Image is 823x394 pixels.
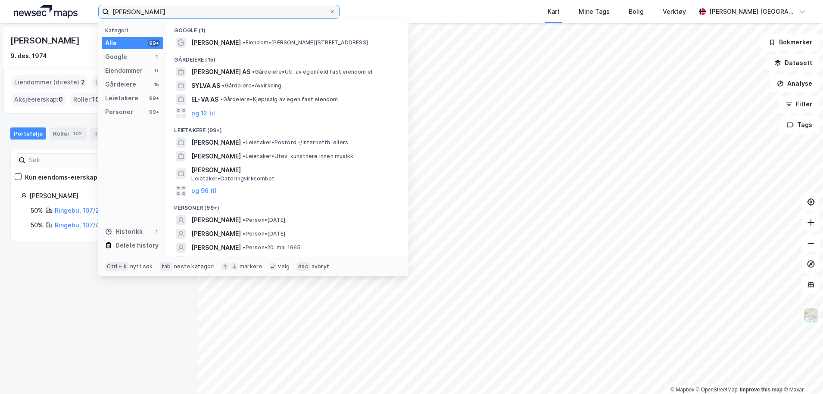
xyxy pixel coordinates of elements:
span: • [222,82,224,89]
span: [PERSON_NAME] [191,37,241,48]
div: Personer [105,107,133,117]
img: Z [803,307,819,324]
span: [PERSON_NAME] [191,165,398,175]
div: [PERSON_NAME] [10,34,81,47]
div: esc [296,262,310,271]
a: Improve this map [740,387,782,393]
div: Verktøy [663,6,686,17]
span: [PERSON_NAME] [191,229,241,239]
span: Person • [DATE] [243,217,285,223]
div: Aksjeeierskap : [11,93,66,106]
div: Portefølje [10,127,46,140]
span: Person • 20. mai 1965 [243,244,300,251]
div: Leietakere (99+) [167,120,408,136]
button: og 12 til [191,108,215,118]
span: 102 [92,94,103,105]
div: 9. des. 1974 [10,51,47,61]
div: [PERSON_NAME] [GEOGRAPHIC_DATA] [709,6,795,17]
span: • [243,230,245,237]
button: Datasett [767,54,820,71]
button: og 96 til [191,186,216,196]
div: Kart [548,6,560,17]
div: 99+ [148,95,160,102]
div: 99+ [148,109,160,115]
div: tab [160,262,173,271]
span: • [243,244,245,251]
span: Gårdeiere • Avvirkning [222,82,281,89]
div: 102 [72,129,84,138]
span: Eiendom • [PERSON_NAME][STREET_ADDRESS] [243,39,368,46]
a: OpenStreetMap [696,387,738,393]
div: Ctrl + k [105,262,128,271]
span: 0 [59,94,63,105]
span: Gårdeiere • Kjøp/salg av egen fast eiendom [220,96,338,103]
div: Google (1) [167,20,408,36]
div: Transaksjoner [90,127,150,140]
a: Ringebu, 107/29 [55,207,103,214]
div: Historikk [105,226,143,237]
span: • [243,39,245,46]
span: Person • [DATE] [243,230,285,237]
span: [PERSON_NAME] AS [191,67,250,77]
span: Gårdeiere • Utl. av egen/leid fast eiendom el. [252,68,374,75]
div: Eiendommer [105,65,143,76]
span: [PERSON_NAME] [191,137,241,148]
div: Bolig [629,6,644,17]
button: Tags [779,116,820,133]
div: [PERSON_NAME] [29,191,177,201]
div: Eiendommer (Indirekte) : [92,75,175,89]
div: 0 [153,67,160,74]
span: [PERSON_NAME] [191,151,241,161]
div: avbryt [312,263,329,270]
div: 50% [31,220,43,230]
input: Søk på adresse, matrikkel, gårdeiere, leietakere eller personer [109,5,329,18]
div: neste kategori [174,263,215,270]
a: Ringebu, 107/44 [55,221,104,229]
div: 1 [153,228,160,235]
span: EL-VA AS [191,94,218,105]
div: 50% [31,205,43,216]
button: Analyse [770,75,820,92]
div: Kategori [105,27,163,34]
div: Personer (99+) [167,198,408,213]
span: SYLVA AS [191,81,220,91]
span: Leietaker • Postord.-/Internetth. ellers [243,139,348,146]
div: Mine Tags [579,6,610,17]
span: Leietaker • Cateringvirksomhet [191,175,274,182]
span: • [243,139,245,146]
span: Leietaker • Utøv. kunstnere innen musikk [243,153,353,160]
span: [PERSON_NAME] [191,242,241,253]
div: 1 [153,53,160,60]
div: Kun eiendoms-eierskap [25,172,97,183]
input: Søk [25,154,120,167]
img: logo.a4113a55bc3d86da70a041830d287a7e.svg [14,5,78,18]
div: Google [105,52,127,62]
div: Alle [105,38,117,48]
div: ( hjemmelshaver ) [55,220,154,230]
div: Kontrollprogram for chat [780,353,823,394]
div: Roller [50,127,87,140]
span: • [243,217,245,223]
button: Bokmerker [761,34,820,51]
div: Delete history [115,240,159,251]
div: markere [240,263,262,270]
span: • [252,68,255,75]
span: 2 [81,77,85,87]
div: Roller : [70,93,107,106]
a: Mapbox [670,387,694,393]
div: Gårdeiere (15) [167,50,408,65]
div: Gårdeiere [105,79,136,90]
span: • [220,96,223,102]
div: nytt søk [130,263,153,270]
div: Eiendommer (direkte) : [11,75,88,89]
span: • [243,153,245,159]
div: 99+ [148,40,160,47]
div: Leietakere [105,93,138,103]
span: [PERSON_NAME] [191,215,241,225]
span: [PERSON_NAME] [191,256,241,267]
div: 15 [153,81,160,88]
div: ( hjemmelshaver ) [55,205,153,216]
div: velg [278,263,290,270]
button: Filter [778,96,820,113]
iframe: Chat Widget [780,353,823,394]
